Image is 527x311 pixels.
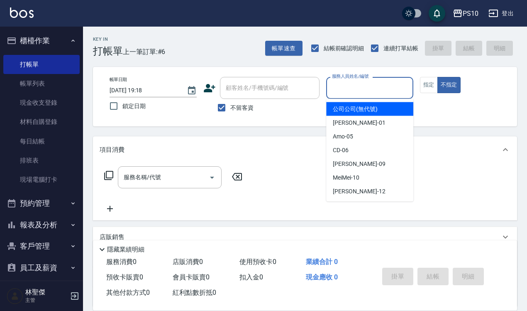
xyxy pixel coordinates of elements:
span: 現金應收 0 [306,273,338,281]
button: 商品管理 [3,278,80,300]
p: 隱藏業績明細 [107,245,144,254]
a: 現場電腦打卡 [3,170,80,189]
h5: 林聖傑 [25,288,68,296]
span: 扣入金 0 [239,273,263,281]
span: MeiMei -10 [333,173,359,182]
button: save [429,5,445,22]
h2: Key In [93,37,123,42]
span: 連續打單結帳 [383,44,418,53]
p: 主管 [25,296,68,304]
span: 業績合計 0 [306,258,338,266]
span: 公司公司 (無代號) [333,105,378,114]
button: 預約管理 [3,193,80,214]
input: YYYY/MM/DD hh:mm [110,84,178,97]
span: 使用預收卡 0 [239,258,276,266]
button: 登出 [485,6,517,21]
h3: 打帳單 [93,45,123,57]
a: 現金收支登錄 [3,93,80,112]
button: Choose date, selected date is 2025-09-24 [182,81,202,101]
span: CD -06 [333,146,349,155]
div: PS10 [463,8,478,19]
span: 預收卡販賣 0 [106,273,143,281]
label: 服務人員姓名/編號 [332,73,368,79]
img: Logo [10,7,34,18]
a: 每日結帳 [3,132,80,151]
label: 帳單日期 [110,77,127,83]
span: 不留客資 [230,104,254,112]
p: 店販銷售 [100,233,124,242]
span: 結帳前確認明細 [324,44,364,53]
a: 帳單列表 [3,74,80,93]
button: 帳單速查 [265,41,303,56]
button: 指定 [420,77,438,93]
span: 店販消費 0 [173,258,203,266]
span: 紅利點數折抵 0 [173,289,216,296]
button: Open [205,171,219,184]
span: [PERSON_NAME] -12 [333,187,385,196]
span: 會員卡販賣 0 [173,273,210,281]
img: Person [7,288,23,304]
span: 鎖定日期 [122,102,146,111]
span: [PERSON_NAME] -09 [333,160,385,168]
span: 上一筆訂單:#6 [123,47,166,57]
span: 服務消費 0 [106,258,137,266]
div: 店販銷售 [93,227,517,247]
button: PS10 [449,5,482,22]
a: 材料自購登錄 [3,112,80,131]
button: 客戶管理 [3,235,80,257]
button: 報表及分析 [3,214,80,236]
button: 員工及薪資 [3,257,80,279]
span: 其他付款方式 0 [106,289,150,296]
span: [PERSON_NAME] -01 [333,118,385,127]
span: Amo -05 [333,132,353,141]
a: 打帳單 [3,55,80,74]
p: 項目消費 [100,146,124,154]
div: 項目消費 [93,136,517,163]
button: 櫃檯作業 [3,30,80,52]
a: 排班表 [3,151,80,170]
button: 不指定 [437,77,461,93]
